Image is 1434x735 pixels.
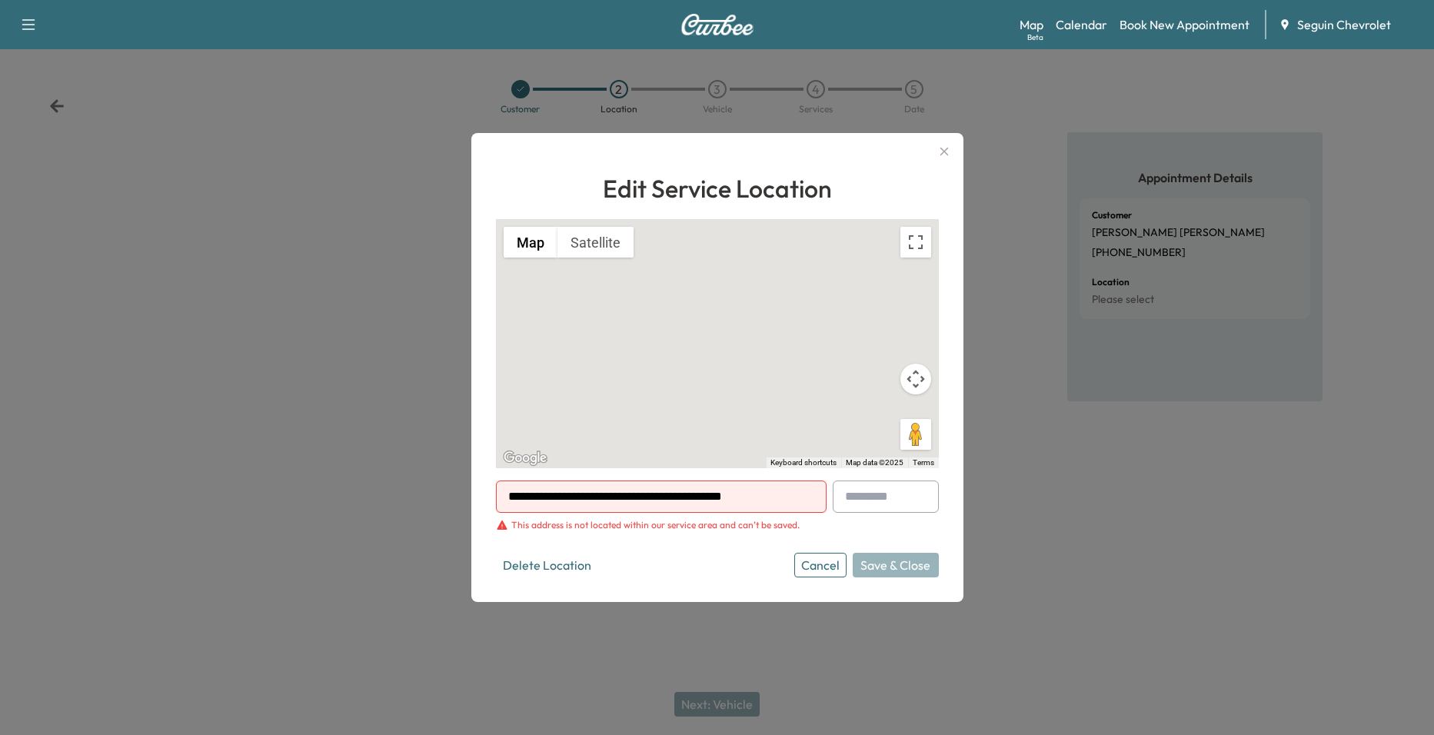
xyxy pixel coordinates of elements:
[1297,15,1391,34] span: Seguin Chevrolet
[1020,15,1043,34] a: MapBeta
[680,14,754,35] img: Curbee Logo
[794,553,847,577] button: Cancel
[500,448,551,468] a: Open this area in Google Maps (opens a new window)
[900,364,931,394] button: Map camera controls
[770,457,837,468] button: Keyboard shortcuts
[846,458,903,467] span: Map data ©2025
[900,419,931,450] button: Drag Pegman onto the map to open Street View
[496,170,939,207] h1: Edit Service Location
[1027,32,1043,43] div: Beta
[496,553,598,577] button: Delete Location
[557,227,634,258] button: Show satellite imagery
[511,519,800,531] div: This address is not located within our service area and can’t be saved.
[913,458,934,467] a: Terms (opens in new tab)
[500,448,551,468] img: Google
[1120,15,1249,34] a: Book New Appointment
[1056,15,1107,34] a: Calendar
[504,227,557,258] button: Show street map
[900,227,931,258] button: Toggle fullscreen view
